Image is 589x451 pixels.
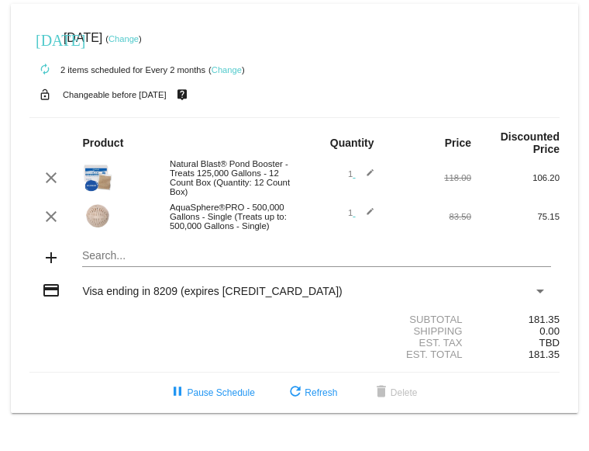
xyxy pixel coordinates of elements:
[383,173,471,182] div: 118.00
[162,159,294,196] div: Natural Blast® Pond Booster - Treats 125,000 Gallons - 12 Count Box (Quantity: 12 Count Box)
[372,387,418,398] span: Delete
[208,65,245,75] small: ( )
[471,212,560,221] div: 75.15
[539,325,560,337] span: 0.00
[383,212,471,221] div: 83.50
[168,383,187,402] mat-icon: pause
[539,337,560,349] span: TBD
[294,337,471,349] div: Est. Tax
[173,85,191,105] mat-icon: live_help
[42,281,60,300] mat-icon: credit_card
[82,285,342,297] span: Visa ending in 8209 (expires [CREDIT_CARD_DATA])
[168,387,254,398] span: Pause Schedule
[82,137,123,149] strong: Product
[274,379,350,407] button: Refresh
[156,379,267,407] button: Pause Schedule
[36,61,54,79] mat-icon: autorenew
[372,383,391,402] mat-icon: delete
[82,200,113,231] img: aquasphere-pro-biodegradable.jpg
[162,203,294,231] div: AquaSphere®PRO - 500,000 Gallons - Single (Treats up to: 500,000 Gallons - Single)
[286,383,305,402] mat-icon: refresh
[529,349,560,360] span: 181.35
[471,314,560,325] div: 181.35
[63,90,167,99] small: Changeable before [DATE]
[356,168,374,187] mat-icon: edit
[42,207,60,226] mat-icon: clear
[286,387,337,398] span: Refresh
[42,248,60,267] mat-icon: add
[445,137,471,149] strong: Price
[212,65,242,75] a: Change
[36,85,54,105] mat-icon: lock_open
[348,208,374,217] span: 1
[360,379,430,407] button: Delete
[82,161,113,193] img: NB-Group-Image2-New.jpg
[42,168,60,187] mat-icon: clear
[82,250,550,262] input: Search...
[108,34,139,43] a: Change
[82,285,547,297] mat-select: Payment Method
[348,169,374,179] span: 1
[356,207,374,226] mat-icon: edit
[330,137,374,149] strong: Quantity
[471,173,560,182] div: 106.20
[294,325,471,337] div: Shipping
[294,349,471,360] div: Est. Total
[501,130,560,155] strong: Discounted Price
[36,29,54,48] mat-icon: [DATE]
[294,314,471,325] div: Subtotal
[29,65,205,75] small: 2 items scheduled for Every 2 months
[105,34,142,43] small: ( )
